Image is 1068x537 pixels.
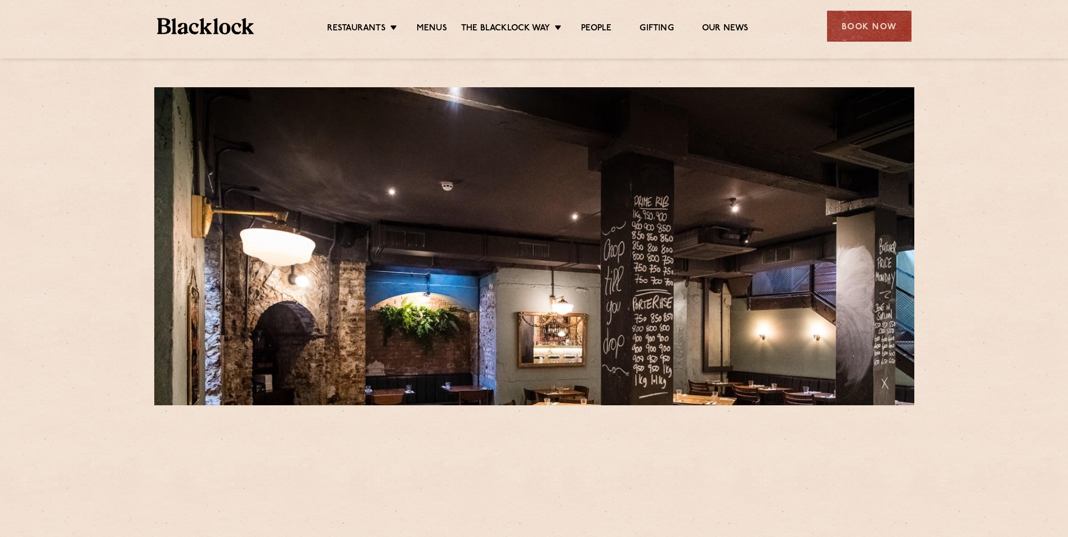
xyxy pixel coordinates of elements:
[461,23,550,35] a: The Blacklock Way
[327,23,386,35] a: Restaurants
[827,11,911,42] div: Book Now
[702,23,749,35] a: Our News
[157,18,254,34] img: BL_Textured_Logo-footer-cropped.svg
[581,23,611,35] a: People
[417,23,447,35] a: Menus
[640,23,673,35] a: Gifting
